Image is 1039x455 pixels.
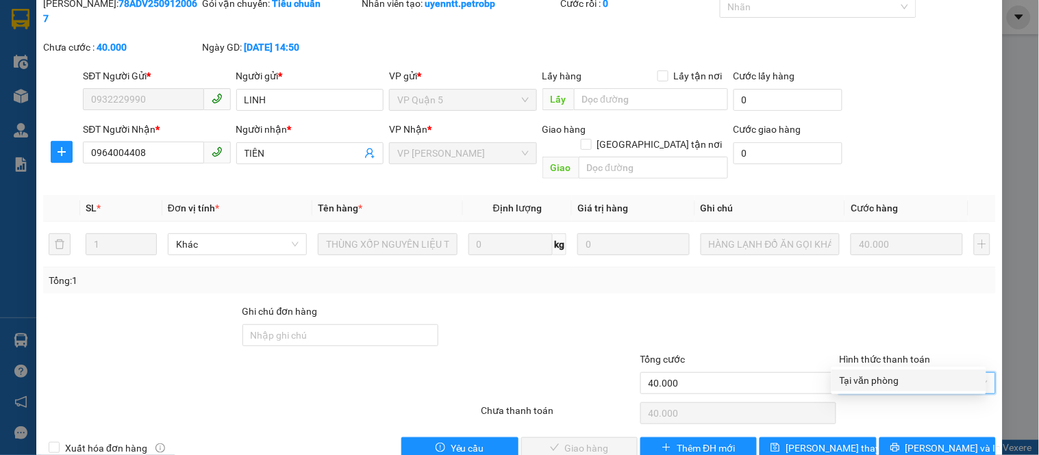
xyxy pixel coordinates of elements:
span: Cước hàng [851,203,898,213]
div: Ngày GD: [203,40,359,55]
span: VP Nhận [389,124,427,135]
input: Dọc đường [574,88,728,110]
b: 40.000 [97,42,127,53]
div: Người nhận [236,122,384,137]
input: Cước lấy hàng [734,89,843,111]
span: phone [212,146,223,157]
div: 30.000 [10,88,123,105]
button: plus [974,233,990,255]
div: SĐT Người Gửi [83,68,230,83]
span: Đơn vị tính [168,203,219,213]
span: Nhận: [131,13,164,27]
span: VP Quận 5 [397,90,528,110]
label: Cước lấy hàng [734,70,795,81]
span: printer [890,443,900,454]
input: Ghi chú đơn hàng [242,324,439,346]
div: VP [PERSON_NAME] [12,12,121,44]
span: Tên hàng [318,203,362,213]
button: delete [49,233,71,255]
span: kg [553,233,566,255]
label: Hình thức thanh toán [839,354,930,365]
div: Chưa cước : [43,40,199,55]
input: Dọc đường [579,157,728,179]
th: Ghi chú [695,195,845,222]
span: Giao hàng [542,124,586,135]
input: 0 [851,233,963,255]
div: SĐT Người Nhận [83,122,230,137]
button: plus [51,141,73,163]
div: Người gửi [236,68,384,83]
input: VD: Bàn, Ghế [318,233,457,255]
span: exclamation-circle [436,443,445,454]
label: Cước giao hàng [734,124,801,135]
span: Giá trị hàng [577,203,628,213]
span: phone [212,93,223,104]
input: 0 [577,233,690,255]
div: Chưa thanh toán [479,403,638,427]
div: Tại văn phòng [840,373,978,388]
span: Khác [176,234,299,255]
span: plus [51,146,72,157]
div: VP Đồng Xoài [131,12,224,44]
span: SL [86,203,97,213]
span: Lấy hàng [542,70,582,81]
div: Tổng: 1 [49,273,402,288]
span: Gửi: [12,13,33,27]
span: Lấy tận nơi [668,68,728,83]
b: [DATE] 14:50 [245,42,300,53]
span: Giao [542,157,579,179]
span: plus [662,443,671,454]
div: VP gửi [389,68,536,83]
span: Tổng cước [640,354,686,365]
div: a kính [131,44,224,61]
span: Lấy [542,88,574,110]
span: [GEOGRAPHIC_DATA] tận nơi [592,137,728,152]
div: NAM [12,44,121,61]
span: CR : [10,90,32,104]
label: Ghi chú đơn hàng [242,306,318,317]
span: VP Minh Hưng [397,143,528,164]
span: info-circle [155,443,165,453]
input: Ghi Chú [701,233,840,255]
span: user-add [364,148,375,159]
input: Cước giao hàng [734,142,843,164]
span: save [771,443,780,454]
span: Định lượng [493,203,542,213]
